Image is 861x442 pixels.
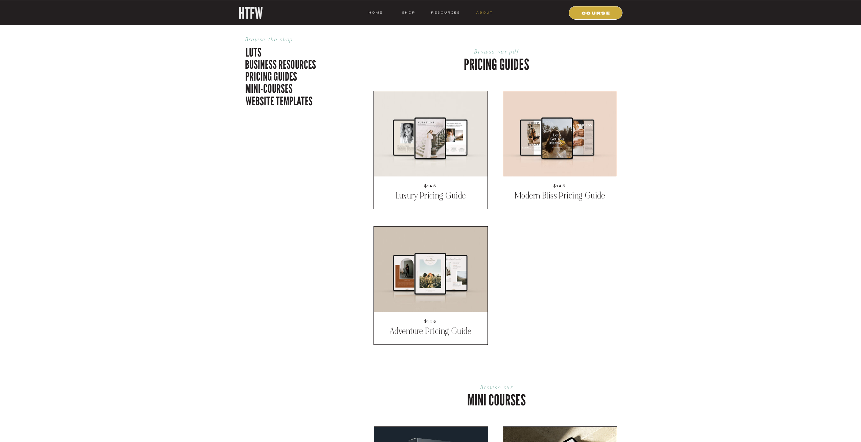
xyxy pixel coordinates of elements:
a: HOME [368,9,383,16]
p: Browse our [390,384,604,392]
a: business resources [245,56,324,70]
p: mini courses [390,389,604,409]
a: $145 [382,183,479,190]
a: $145 [511,183,609,190]
a: Adventure Pricing Guide [382,326,479,338]
a: Modern Bliss Pricing Guide [511,191,609,202]
a: shop [395,9,422,16]
p: Browse the shop [245,36,348,44]
a: luts [246,44,314,58]
p: pricing guides [390,54,604,73]
a: pricing guides [245,68,332,82]
a: Luxury Pricing Guide [382,191,479,202]
a: $145 [382,318,479,325]
a: COURSE [573,9,619,16]
a: resources [429,9,460,16]
a: website templates [246,93,314,107]
p: Browse our pdf [390,48,604,56]
a: mini-courses [245,80,322,94]
a: ABOUT [476,9,493,16]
